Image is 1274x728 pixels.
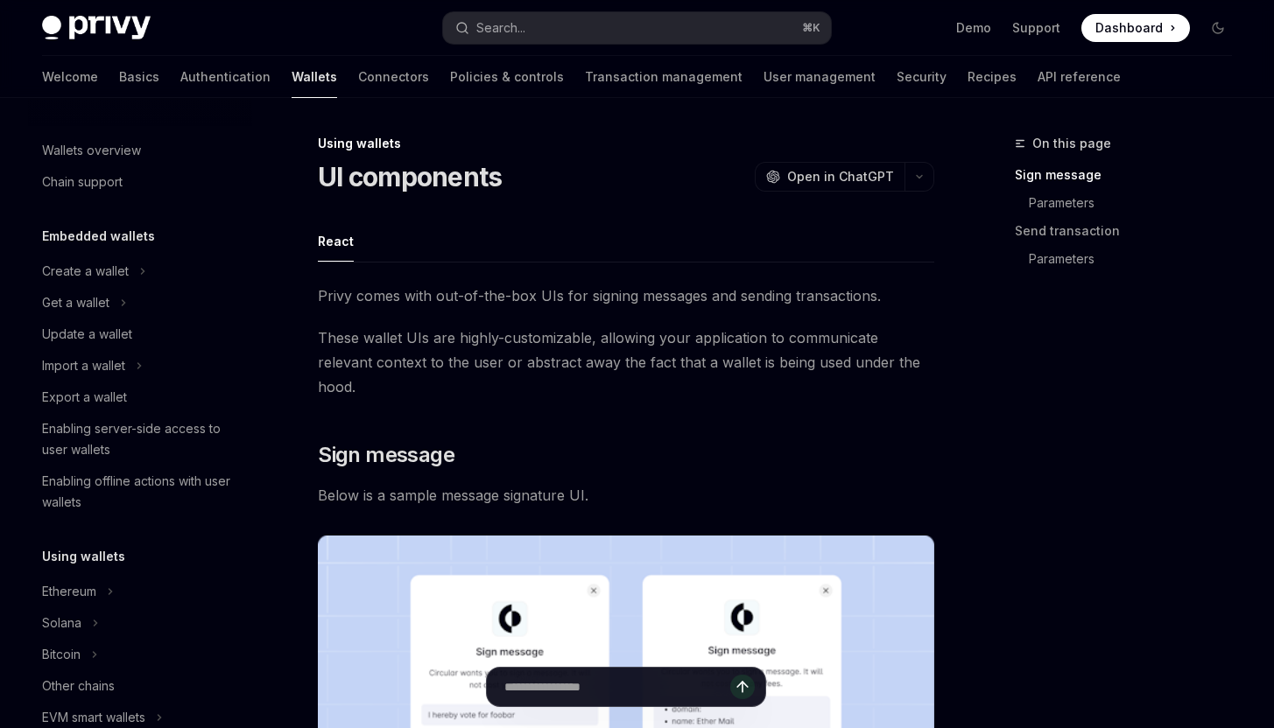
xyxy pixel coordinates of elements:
[42,140,141,161] div: Wallets overview
[28,350,252,381] button: Import a wallet
[28,166,252,198] a: Chain support
[42,56,98,98] a: Welcome
[318,220,354,262] button: React
[42,16,151,40] img: dark logo
[42,581,96,602] div: Ethereum
[755,162,904,192] button: Open in ChatGPT
[318,325,934,399] span: These wallet UIs are highly-customizable, allowing your application to communicate relevant conte...
[968,56,1017,98] a: Recipes
[28,318,252,350] a: Update a wallet
[1081,14,1190,42] a: Dashboard
[443,12,830,44] button: Search...⌘K
[42,471,242,513] div: Enabling offline actions with user wallets
[28,135,252,166] a: Wallets overview
[318,161,502,192] h1: UI components
[28,287,252,318] button: Get a wallet
[28,465,252,518] a: Enabling offline actions with user wallets
[42,387,127,408] div: Export a wallet
[292,56,337,98] a: Wallets
[318,135,934,152] div: Using wallets
[1032,133,1111,154] span: On this page
[585,56,743,98] a: Transaction management
[28,381,252,413] a: Export a wallet
[1015,217,1246,245] a: Send transaction
[28,639,252,670] button: Bitcoin
[1015,189,1246,217] a: Parameters
[42,546,125,567] h5: Using wallets
[358,56,429,98] a: Connectors
[730,675,755,699] button: Send message
[42,612,81,633] div: Solana
[504,668,730,706] input: Ask a question...
[764,56,876,98] a: User management
[42,644,81,665] div: Bitcoin
[1015,161,1246,189] a: Sign message
[28,413,252,465] a: Enabling server-side access to user wallets
[119,56,159,98] a: Basics
[318,283,934,308] span: Privy comes with out-of-the-box UIs for signing messages and sending transactions.
[318,483,934,507] span: Below is a sample message signature UI.
[42,226,155,247] h5: Embedded wallets
[28,255,252,287] button: Create a wallet
[476,17,525,38] div: Search...
[42,171,123,192] div: Chain support
[1204,14,1232,42] button: Toggle dark mode
[1015,245,1246,273] a: Parameters
[42,324,132,345] div: Update a wallet
[787,168,894,185] span: Open in ChatGPT
[318,441,454,469] span: Sign message
[42,292,109,313] div: Get a wallet
[1095,19,1163,37] span: Dashboard
[897,56,947,98] a: Security
[42,261,129,282] div: Create a wallet
[28,576,252,607] button: Ethereum
[42,418,242,460] div: Enabling server-side access to user wallets
[1012,19,1060,37] a: Support
[42,675,115,696] div: Other chains
[180,56,271,98] a: Authentication
[802,21,820,35] span: ⌘ K
[28,670,252,702] a: Other chains
[42,707,145,728] div: EVM smart wallets
[28,607,252,639] button: Solana
[42,355,125,376] div: Import a wallet
[450,56,564,98] a: Policies & controls
[1038,56,1121,98] a: API reference
[956,19,991,37] a: Demo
